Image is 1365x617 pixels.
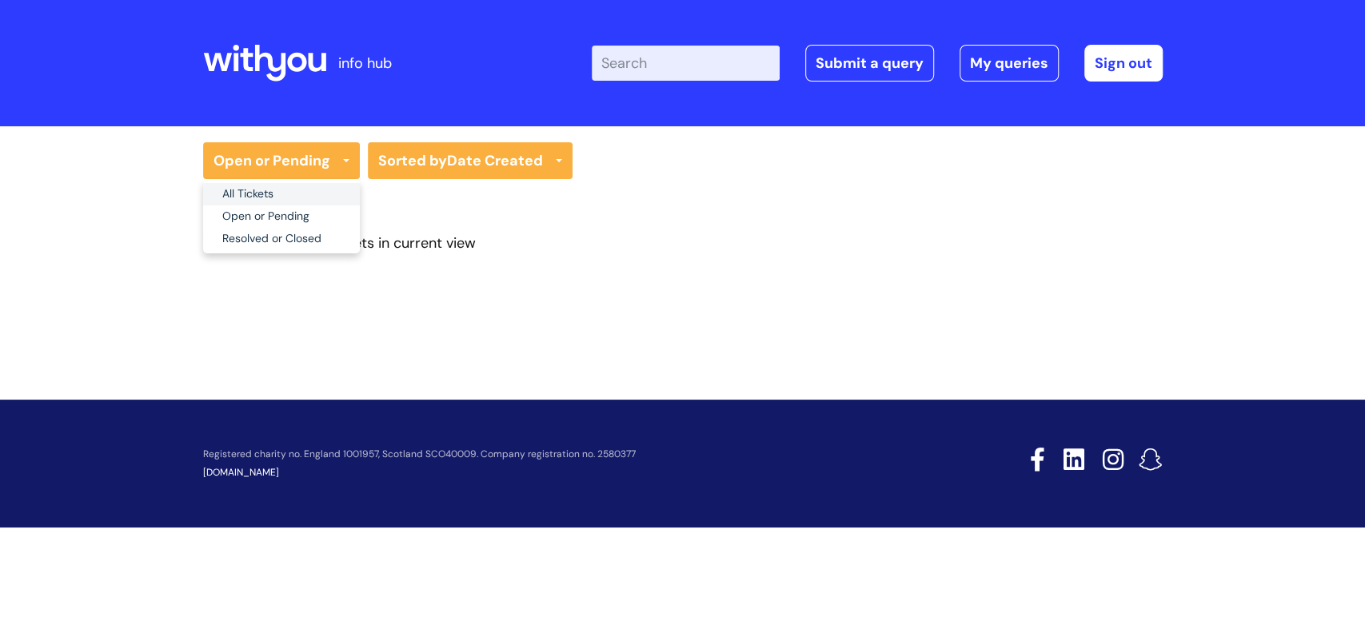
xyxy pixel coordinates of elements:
[1084,45,1163,82] a: Sign out
[592,46,780,81] input: Search
[203,449,916,460] p: Registered charity no. England 1001957, Scotland SCO40009. Company registration no. 2580377
[805,45,934,82] a: Submit a query
[203,183,360,205] a: All Tickets
[203,205,360,228] a: Open or Pending
[203,228,360,250] a: Resolved or Closed
[447,151,543,170] b: Date Created
[203,466,279,479] a: [DOMAIN_NAME]
[203,230,1163,256] div: You don't have any tickets in current view
[338,50,392,76] p: info hub
[592,45,1163,82] div: | -
[368,142,573,179] a: Sorted byDate Created
[203,142,360,179] a: Open or Pending
[960,45,1059,82] a: My queries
